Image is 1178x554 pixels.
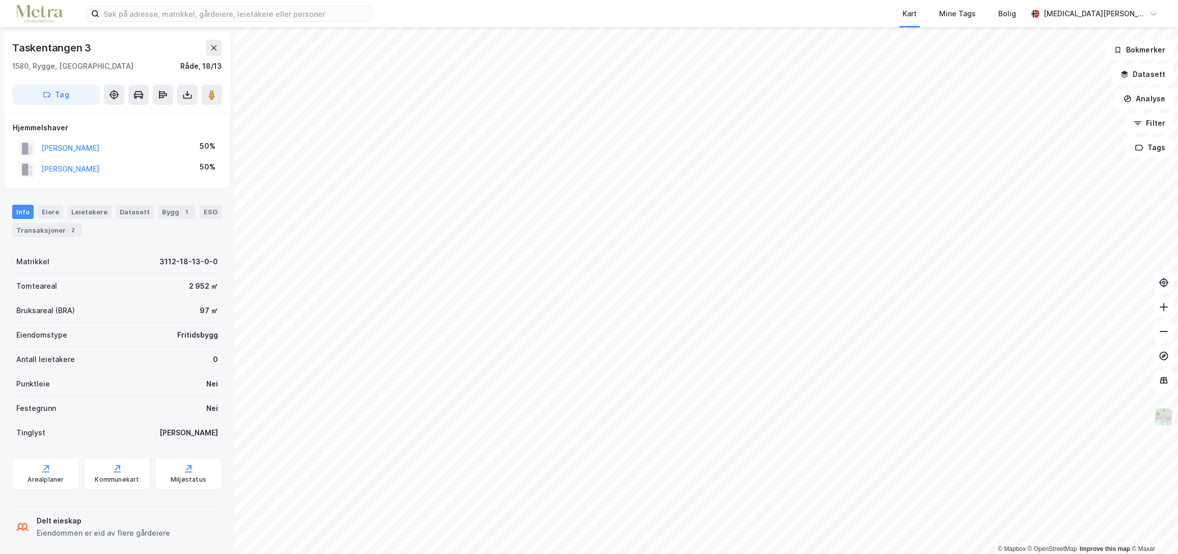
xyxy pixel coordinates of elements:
button: Tags [1127,137,1174,158]
div: Tinglyst [16,427,45,439]
div: 50% [200,140,215,152]
div: 0 [213,353,218,366]
div: Tomteareal [16,280,57,292]
a: Improve this map [1080,545,1130,552]
a: Mapbox [998,545,1026,552]
div: Festegrunn [16,402,56,414]
div: 97 ㎡ [200,304,218,317]
div: Arealplaner [28,476,64,484]
div: Taskentangen 3 [12,40,93,56]
div: Kontrollprogram for chat [1127,505,1178,554]
a: OpenStreetMap [1028,545,1077,552]
div: Nei [206,378,218,390]
div: 50% [200,161,215,173]
input: Søk på adresse, matrikkel, gårdeiere, leietakere eller personer [99,6,371,21]
div: Leietakere [67,205,112,219]
div: Hjemmelshaver [13,122,222,134]
div: Eiendommen er eid av flere gårdeiere [37,527,170,539]
div: Bruksareal (BRA) [16,304,75,317]
div: Mine Tags [939,8,976,20]
div: 3112-18-13-0-0 [159,256,218,268]
div: 2 952 ㎡ [189,280,218,292]
iframe: Chat Widget [1127,505,1178,554]
img: Z [1154,407,1173,427]
button: Datasett [1112,64,1174,85]
button: Filter [1125,113,1174,133]
div: 1 [181,207,191,217]
div: Matrikkel [16,256,49,268]
button: Tag [12,85,100,105]
div: Antall leietakere [16,353,75,366]
div: Kart [902,8,917,20]
div: [PERSON_NAME] [159,427,218,439]
div: Punktleie [16,378,50,390]
button: Analyse [1115,89,1174,109]
div: 2 [68,225,78,235]
div: Bygg [158,205,196,219]
div: Datasett [116,205,154,219]
button: Bokmerker [1105,40,1174,60]
div: Bolig [998,8,1016,20]
div: Eiere [38,205,63,219]
div: Delt eieskap [37,515,170,527]
div: Eiendomstype [16,329,67,341]
div: Kommunekart [95,476,139,484]
div: Fritidsbygg [177,329,218,341]
div: Miljøstatus [171,476,206,484]
div: [MEDICAL_DATA][PERSON_NAME] [1044,8,1145,20]
div: Info [12,205,34,219]
div: Transaksjoner [12,223,82,237]
img: metra-logo.256734c3b2bbffee19d4.png [16,5,62,23]
div: 1580, Rygge, [GEOGRAPHIC_DATA] [12,60,133,72]
div: ESG [200,205,222,219]
div: Råde, 18/13 [180,60,222,72]
div: Nei [206,402,218,414]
